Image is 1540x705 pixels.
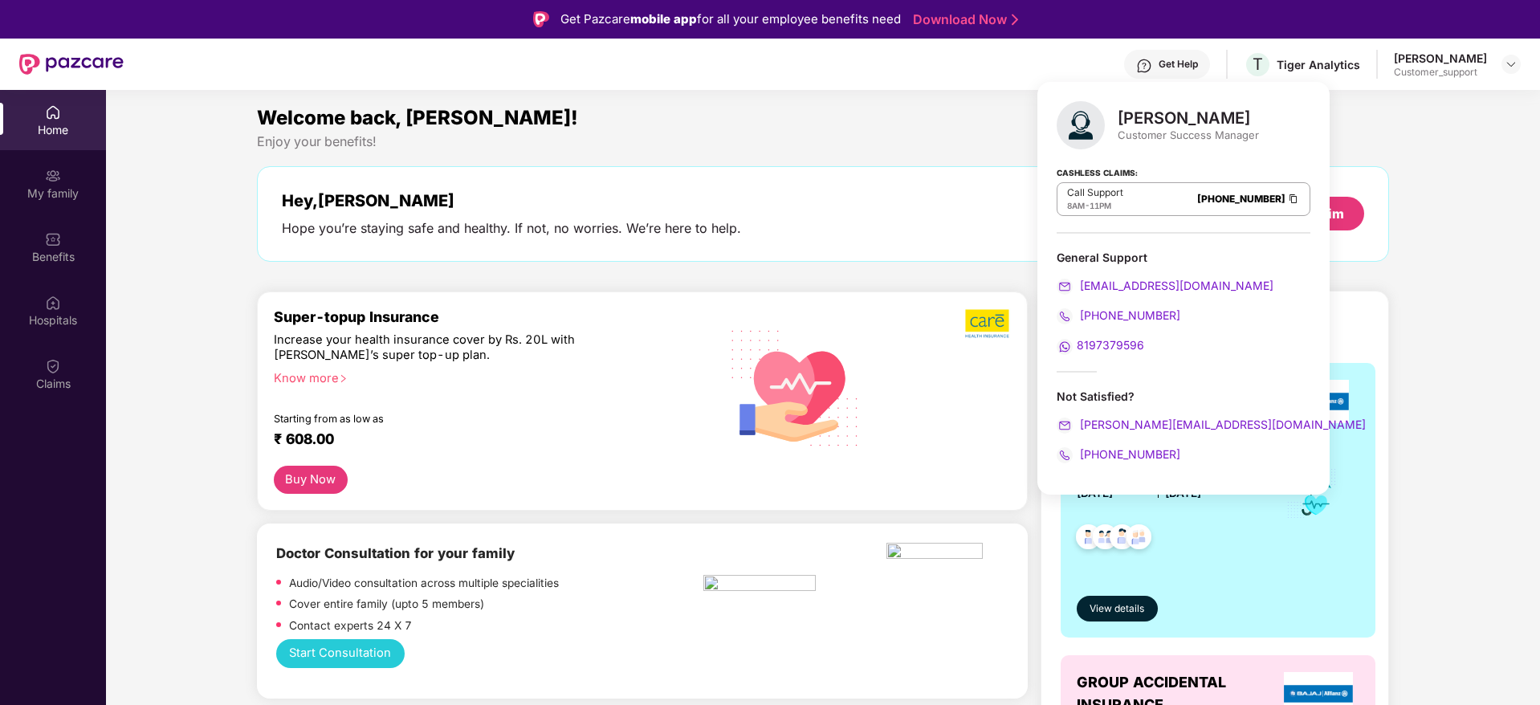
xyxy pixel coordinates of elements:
img: svg+xml;base64,PHN2ZyBpZD0iQmVuZWZpdHMiIHhtbG5zPSJodHRwOi8vd3d3LnczLm9yZy8yMDAwL3N2ZyIgd2lkdGg9Ij... [45,231,61,247]
span: right [339,374,348,383]
p: Audio/Video consultation across multiple specialities [289,575,559,593]
div: Customer Success Manager [1118,128,1259,142]
a: [PERSON_NAME][EMAIL_ADDRESS][DOMAIN_NAME] [1057,418,1366,431]
span: [PERSON_NAME][EMAIL_ADDRESS][DOMAIN_NAME] [1077,418,1366,431]
div: [PERSON_NAME] [1118,108,1259,128]
p: Call Support [1067,186,1123,199]
button: Start Consultation [276,639,405,669]
img: svg+xml;base64,PHN2ZyB4bWxucz0iaHR0cDovL3d3dy53My5vcmcvMjAwMC9zdmciIHdpZHRoPSIyMCIgaGVpZ2h0PSIyMC... [1057,308,1073,324]
span: View details [1090,601,1144,617]
img: svg+xml;base64,PHN2ZyB4bWxucz0iaHR0cDovL3d3dy53My5vcmcvMjAwMC9zdmciIHdpZHRoPSIyMCIgaGVpZ2h0PSIyMC... [1057,339,1073,355]
img: svg+xml;base64,PHN2ZyB4bWxucz0iaHR0cDovL3d3dy53My5vcmcvMjAwMC9zdmciIHdpZHRoPSIyMCIgaGVpZ2h0PSIyMC... [1057,447,1073,463]
img: svg+xml;base64,PHN2ZyB4bWxucz0iaHR0cDovL3d3dy53My5vcmcvMjAwMC9zdmciIHhtbG5zOnhsaW5rPSJodHRwOi8vd3... [1057,101,1105,149]
span: [EMAIL_ADDRESS][DOMAIN_NAME] [1077,279,1273,292]
div: General Support [1057,250,1310,355]
img: svg+xml;base64,PHN2ZyB3aWR0aD0iMjAiIGhlaWdodD0iMjAiIHZpZXdCb3g9IjAgMCAyMCAyMCIgZmlsbD0ibm9uZSIgeG... [45,168,61,184]
img: svg+xml;base64,PHN2ZyB4bWxucz0iaHR0cDovL3d3dy53My5vcmcvMjAwMC9zdmciIHdpZHRoPSIyMCIgaGVpZ2h0PSIyMC... [1057,279,1073,295]
div: Not Satisfied? [1057,389,1310,463]
a: [PHONE_NUMBER] [1197,193,1285,205]
img: physica%20-%20Edited.png [886,543,983,564]
b: Doctor Consultation for your family [276,545,515,561]
div: Get Help [1159,58,1198,71]
span: 8AM [1067,201,1085,210]
img: svg+xml;base64,PHN2ZyB4bWxucz0iaHR0cDovL3d3dy53My5vcmcvMjAwMC9zdmciIHdpZHRoPSI0OC45MTUiIGhlaWdodD... [1086,520,1125,559]
img: b5dec4f62d2307b9de63beb79f102df3.png [965,308,1011,339]
a: [EMAIL_ADDRESS][DOMAIN_NAME] [1057,279,1273,292]
div: Enjoy your benefits! [257,133,1390,150]
span: Welcome back, [PERSON_NAME]! [257,106,578,129]
a: 8197379596 [1057,338,1144,352]
img: svg+xml;base64,PHN2ZyB4bWxucz0iaHR0cDovL3d3dy53My5vcmcvMjAwMC9zdmciIHhtbG5zOnhsaW5rPSJodHRwOi8vd3... [719,309,872,465]
div: General Support [1057,250,1310,265]
div: ₹ 608.00 [274,430,688,450]
strong: mobile app [630,11,697,26]
div: Get Pazcare for all your employee benefits need [560,10,901,29]
span: [PHONE_NUMBER] [1077,308,1180,322]
img: svg+xml;base64,PHN2ZyB4bWxucz0iaHR0cDovL3d3dy53My5vcmcvMjAwMC9zdmciIHdpZHRoPSIyMCIgaGVpZ2h0PSIyMC... [1057,418,1073,434]
div: Hey, [PERSON_NAME] [282,191,741,210]
div: Hope you’re staying safe and healthy. If not, no worries. We’re here to help. [282,220,741,237]
img: pngtree-physiotherapy-physiotherapist-rehab-disability-stretching-png-image_6063262.png [703,575,816,596]
div: Tiger Analytics [1277,57,1360,72]
img: svg+xml;base64,PHN2ZyBpZD0iSG9zcGl0YWxzIiB4bWxucz0iaHR0cDovL3d3dy53My5vcmcvMjAwMC9zdmciIHdpZHRoPS... [45,295,61,311]
img: New Pazcare Logo [19,54,124,75]
strong: Cashless Claims: [1057,163,1138,181]
img: svg+xml;base64,PHN2ZyB4bWxucz0iaHR0cDovL3d3dy53My5vcmcvMjAwMC9zdmciIHdpZHRoPSI0OC45NDMiIGhlaWdodD... [1102,520,1142,559]
span: T [1253,55,1263,74]
img: Clipboard Icon [1287,192,1300,206]
div: Starting from as low as [274,413,636,424]
img: svg+xml;base64,PHN2ZyB4bWxucz0iaHR0cDovL3d3dy53My5vcmcvMjAwMC9zdmciIHdpZHRoPSI0OC45NDMiIGhlaWdodD... [1119,520,1159,559]
button: Buy Now [274,466,348,494]
img: svg+xml;base64,PHN2ZyBpZD0iQ2xhaW0iIHhtbG5zPSJodHRwOi8vd3d3LnczLm9yZy8yMDAwL3N2ZyIgd2lkdGg9IjIwIi... [45,358,61,374]
div: [PERSON_NAME] [1394,51,1487,66]
img: svg+xml;base64,PHN2ZyBpZD0iSGVscC0zMngzMiIgeG1sbnM9Imh0dHA6Ly93d3cudzMub3JnLzIwMDAvc3ZnIiB3aWR0aD... [1136,58,1152,74]
p: Cover entire family (upto 5 members) [289,596,484,613]
div: - [1067,199,1123,212]
div: Super-topup Insurance [274,308,704,325]
a: Download Now [913,11,1013,28]
a: [PHONE_NUMBER] [1057,308,1180,322]
img: Logo [533,11,549,27]
a: [PHONE_NUMBER] [1057,447,1180,461]
button: View details [1077,596,1158,621]
span: 8197379596 [1077,338,1144,352]
img: svg+xml;base64,PHN2ZyBpZD0iRHJvcGRvd24tMzJ4MzIiIHhtbG5zPSJodHRwOi8vd3d3LnczLm9yZy8yMDAwL3N2ZyIgd2... [1505,58,1518,71]
div: Not Satisfied? [1057,389,1310,404]
div: Customer_support [1394,66,1487,79]
span: [PHONE_NUMBER] [1077,447,1180,461]
img: svg+xml;base64,PHN2ZyB4bWxucz0iaHR0cDovL3d3dy53My5vcmcvMjAwMC9zdmciIHdpZHRoPSI0OC45NDMiIGhlaWdodD... [1069,520,1108,559]
img: Stroke [1012,11,1018,28]
div: Know more [274,371,695,382]
p: Contact experts 24 X 7 [289,617,412,635]
div: Increase your health insurance cover by Rs. 20L with [PERSON_NAME]’s super top-up plan. [274,332,634,364]
img: svg+xml;base64,PHN2ZyBpZD0iSG9tZSIgeG1sbnM9Imh0dHA6Ly93d3cudzMub3JnLzIwMDAvc3ZnIiB3aWR0aD0iMjAiIG... [45,104,61,120]
span: 11PM [1090,201,1111,210]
